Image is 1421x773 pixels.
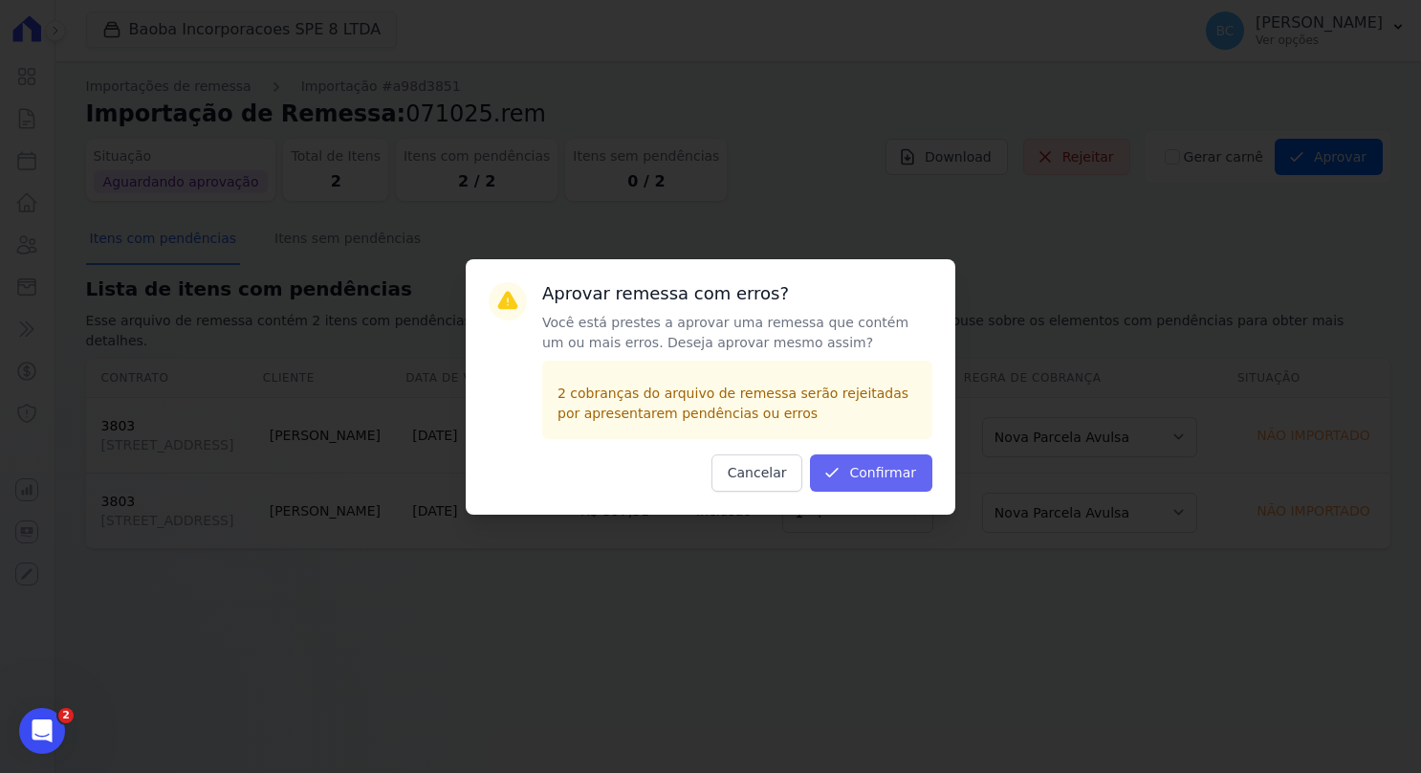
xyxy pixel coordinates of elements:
[810,454,932,492] button: Confirmar
[711,454,803,492] button: Cancelar
[542,282,932,305] h3: Aprovar remessa com erros?
[557,384,917,424] p: 2 cobranças do arquivo de remessa serão rejeitadas por apresentarem pendências ou erros
[58,708,74,723] span: 2
[542,313,932,353] p: Você está prestes a aprovar uma remessa que contém um ou mais erros. Deseja aprovar mesmo assim?
[19,708,65,754] iframe: Intercom live chat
